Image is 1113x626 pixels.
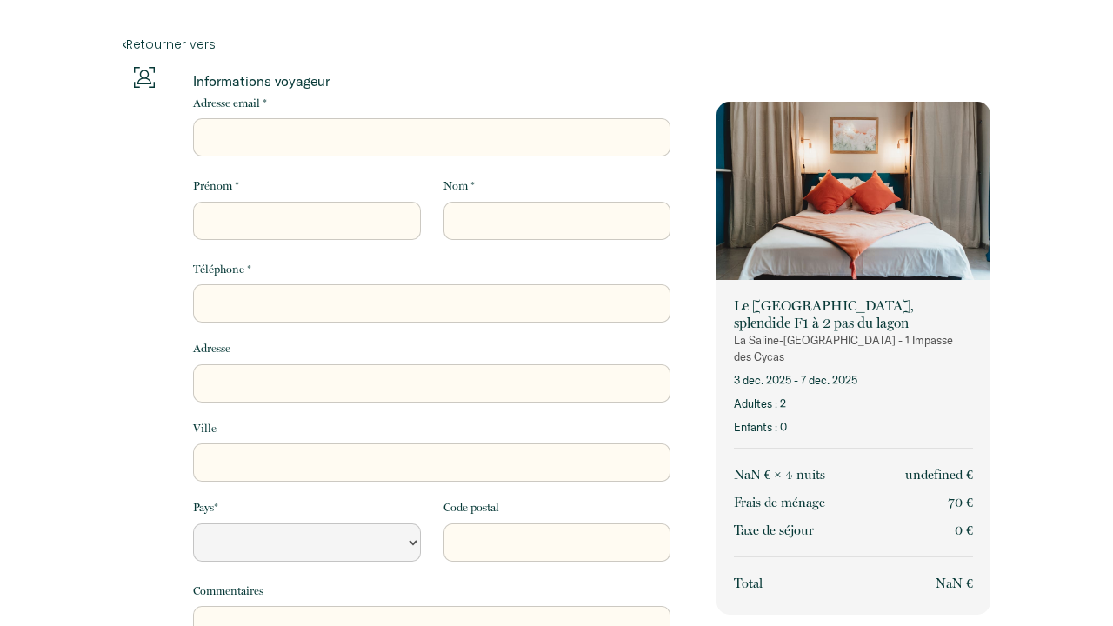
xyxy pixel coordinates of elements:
label: Code postal [443,499,499,516]
a: Retourner vers [123,35,990,54]
span: NaN € [936,576,973,591]
p: 0 € [955,520,973,541]
p: undefined € [905,464,973,485]
p: Informations voyageur [193,72,670,90]
p: 70 € [948,492,973,513]
p: Taxe de séjour [734,520,814,541]
p: Adultes : 2 [734,396,973,412]
label: Téléphone * [193,261,251,278]
p: La Saline-[GEOGRAPHIC_DATA] - 1 Impasse des Cycas [734,332,973,365]
p: 3 déc. 2025 - 7 déc. 2025 [734,372,973,389]
p: Enfants : 0 [734,419,973,436]
label: Pays [193,499,218,516]
label: Adresse email * [193,95,267,112]
select: Default select example [193,523,420,562]
img: rental-image [716,102,990,284]
span: Total [734,576,763,591]
p: Frais de ménage [734,492,825,513]
img: guests-info [134,67,155,88]
label: Nom * [443,177,475,195]
label: Ville [193,420,217,437]
p: NaN € × 4 nuit [734,464,825,485]
span: s [820,467,825,483]
label: Prénom * [193,177,239,195]
p: Le [GEOGRAPHIC_DATA], splendide F1 à 2 pas du lagon [734,297,973,332]
label: Commentaires [193,583,263,600]
label: Adresse [193,340,230,357]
